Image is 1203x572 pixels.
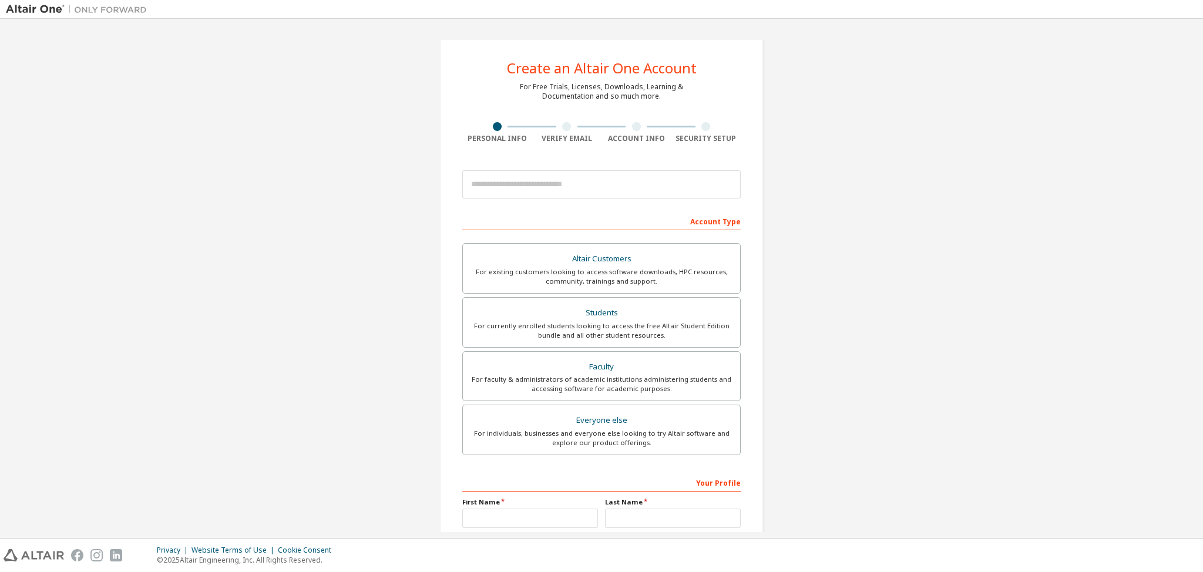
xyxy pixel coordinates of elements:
div: Create an Altair One Account [507,61,697,75]
img: instagram.svg [90,549,103,561]
img: Altair One [6,4,153,15]
div: Cookie Consent [278,546,338,555]
div: For Free Trials, Licenses, Downloads, Learning & Documentation and so much more. [520,82,683,101]
div: Account Type [462,211,741,230]
div: Privacy [157,546,191,555]
div: Verify Email [532,134,602,143]
div: Faculty [470,359,733,375]
div: Personal Info [462,134,532,143]
div: Your Profile [462,473,741,492]
div: Security Setup [671,134,741,143]
img: altair_logo.svg [4,549,64,561]
p: © 2025 Altair Engineering, Inc. All Rights Reserved. [157,555,338,565]
div: Website Terms of Use [191,546,278,555]
div: For existing customers looking to access software downloads, HPC resources, community, trainings ... [470,267,733,286]
div: Altair Customers [470,251,733,267]
div: Account Info [601,134,671,143]
div: Everyone else [470,412,733,429]
label: Last Name [605,497,741,507]
img: linkedin.svg [110,549,122,561]
div: For faculty & administrators of academic institutions administering students and accessing softwa... [470,375,733,393]
img: facebook.svg [71,549,83,561]
label: First Name [462,497,598,507]
div: For individuals, businesses and everyone else looking to try Altair software and explore our prod... [470,429,733,447]
div: Students [470,305,733,321]
div: For currently enrolled students looking to access the free Altair Student Edition bundle and all ... [470,321,733,340]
